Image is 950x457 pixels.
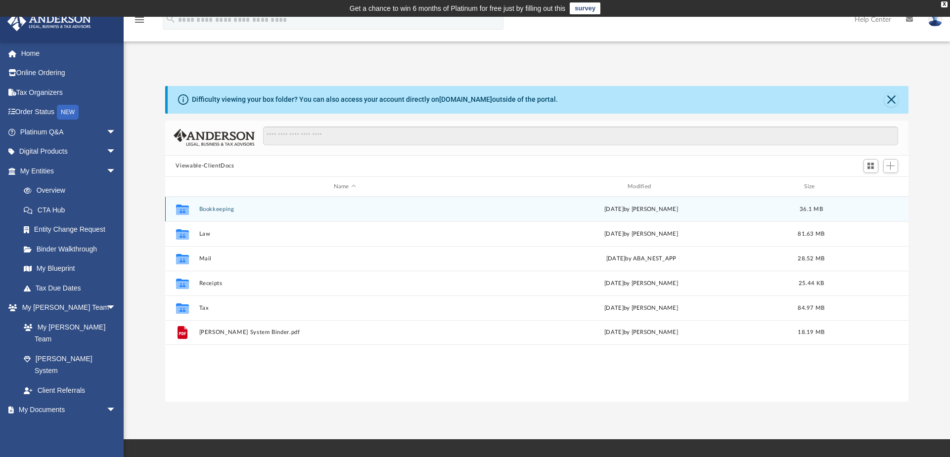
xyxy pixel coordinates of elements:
[7,298,126,318] a: My [PERSON_NAME] Teamarrow_drop_down
[7,161,131,181] a: My Entitiesarrow_drop_down
[495,230,787,239] div: [DATE] by [PERSON_NAME]
[134,19,145,26] a: menu
[199,206,491,212] button: Bookkeeping
[928,12,943,27] img: User Pic
[798,231,824,237] span: 81.63 MB
[798,281,823,286] span: 25.44 KB
[106,400,126,420] span: arrow_drop_down
[798,256,824,261] span: 28.52 MB
[134,14,145,26] i: menu
[884,93,898,107] button: Close
[4,12,94,31] img: Anderson Advisors Platinum Portal
[14,181,131,201] a: Overview
[495,254,787,263] div: [DATE] by ABA_NEST_APP
[570,2,600,14] a: survey
[791,182,831,191] div: Size
[883,159,898,173] button: Add
[57,105,79,120] div: NEW
[350,2,566,14] div: Get a chance to win 6 months of Platinum for free just by filling out this
[198,182,491,191] div: Name
[165,13,176,24] i: search
[941,1,948,7] div: close
[863,159,878,173] button: Switch to Grid View
[176,162,234,170] button: Viewable-ClientDocs
[106,298,126,318] span: arrow_drop_down
[263,126,898,145] input: Search files and folders
[439,95,492,103] a: [DOMAIN_NAME]
[495,304,787,313] div: [DATE] by [PERSON_NAME]
[800,207,823,212] span: 36.1 MB
[199,305,491,311] button: Tax
[798,330,824,335] span: 18.19 MB
[14,200,131,220] a: CTA Hub
[199,255,491,262] button: Mail
[106,161,126,181] span: arrow_drop_down
[199,330,491,336] button: [PERSON_NAME] System Binder.pdf
[7,142,131,162] a: Digital Productsarrow_drop_down
[495,182,787,191] div: Modified
[7,400,126,420] a: My Documentsarrow_drop_down
[199,231,491,237] button: Law
[14,220,131,240] a: Entity Change Request
[199,280,491,287] button: Receipts
[192,94,558,105] div: Difficulty viewing your box folder? You can also access your account directly on outside of the p...
[14,317,121,349] a: My [PERSON_NAME] Team
[7,122,131,142] a: Platinum Q&Aarrow_drop_down
[14,419,121,439] a: Box
[495,279,787,288] div: [DATE] by [PERSON_NAME]
[7,102,131,123] a: Order StatusNEW
[495,329,787,337] div: [DATE] by [PERSON_NAME]
[14,380,126,400] a: Client Referrals
[495,205,787,214] div: [DATE] by [PERSON_NAME]
[165,197,909,401] div: grid
[106,142,126,162] span: arrow_drop_down
[835,182,905,191] div: id
[169,182,194,191] div: id
[14,259,126,279] a: My Blueprint
[7,83,131,102] a: Tax Organizers
[7,63,131,83] a: Online Ordering
[7,43,131,63] a: Home
[14,278,131,298] a: Tax Due Dates
[14,349,126,380] a: [PERSON_NAME] System
[106,122,126,142] span: arrow_drop_down
[14,239,131,259] a: Binder Walkthrough
[798,305,824,311] span: 84.97 MB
